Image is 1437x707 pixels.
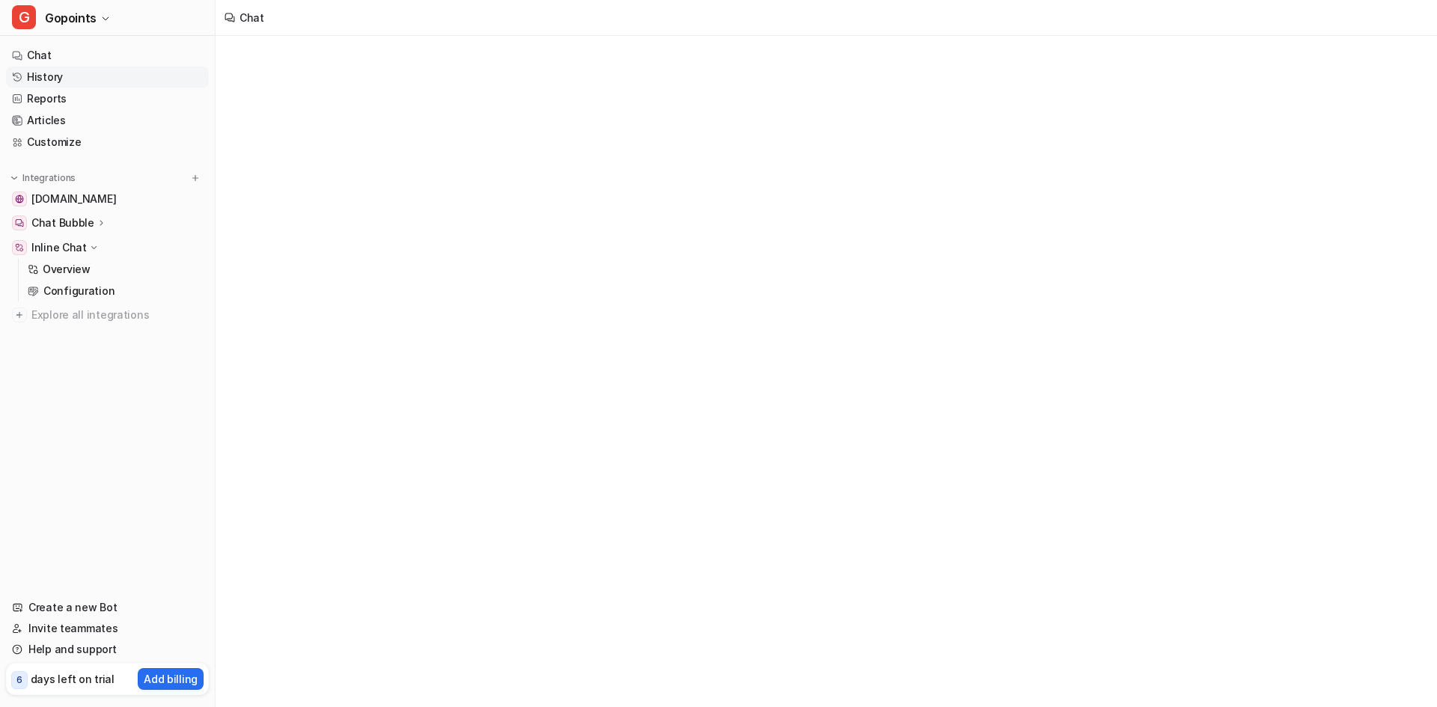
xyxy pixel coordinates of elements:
img: menu_add.svg [190,173,201,183]
p: Overview [43,262,91,277]
span: [DOMAIN_NAME] [31,192,116,206]
img: Inline Chat [15,243,24,252]
img: shopping.latampass.latam.com [15,195,24,203]
img: Chat Bubble [15,218,24,227]
a: Articles [6,110,209,131]
a: Chat [6,45,209,66]
a: Create a new Bot [6,597,209,618]
a: History [6,67,209,88]
a: Explore all integrations [6,304,209,325]
p: days left on trial [31,671,115,687]
p: Chat Bubble [31,215,94,230]
p: Inline Chat [31,240,87,255]
span: G [12,5,36,29]
a: Reports [6,88,209,109]
a: Help and support [6,639,209,660]
button: Add billing [138,668,204,690]
div: Chat [239,10,264,25]
a: shopping.latampass.latam.com[DOMAIN_NAME] [6,189,209,209]
a: Configuration [22,281,209,302]
img: explore all integrations [12,307,27,322]
p: Add billing [144,671,198,687]
button: Integrations [6,171,80,186]
p: Integrations [22,172,76,184]
a: Customize [6,132,209,153]
img: expand menu [9,173,19,183]
a: Overview [22,259,209,280]
p: Configuration [43,284,115,299]
span: Explore all integrations [31,303,203,327]
span: Gopoints [45,7,97,28]
p: 6 [16,673,22,687]
a: Invite teammates [6,618,209,639]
